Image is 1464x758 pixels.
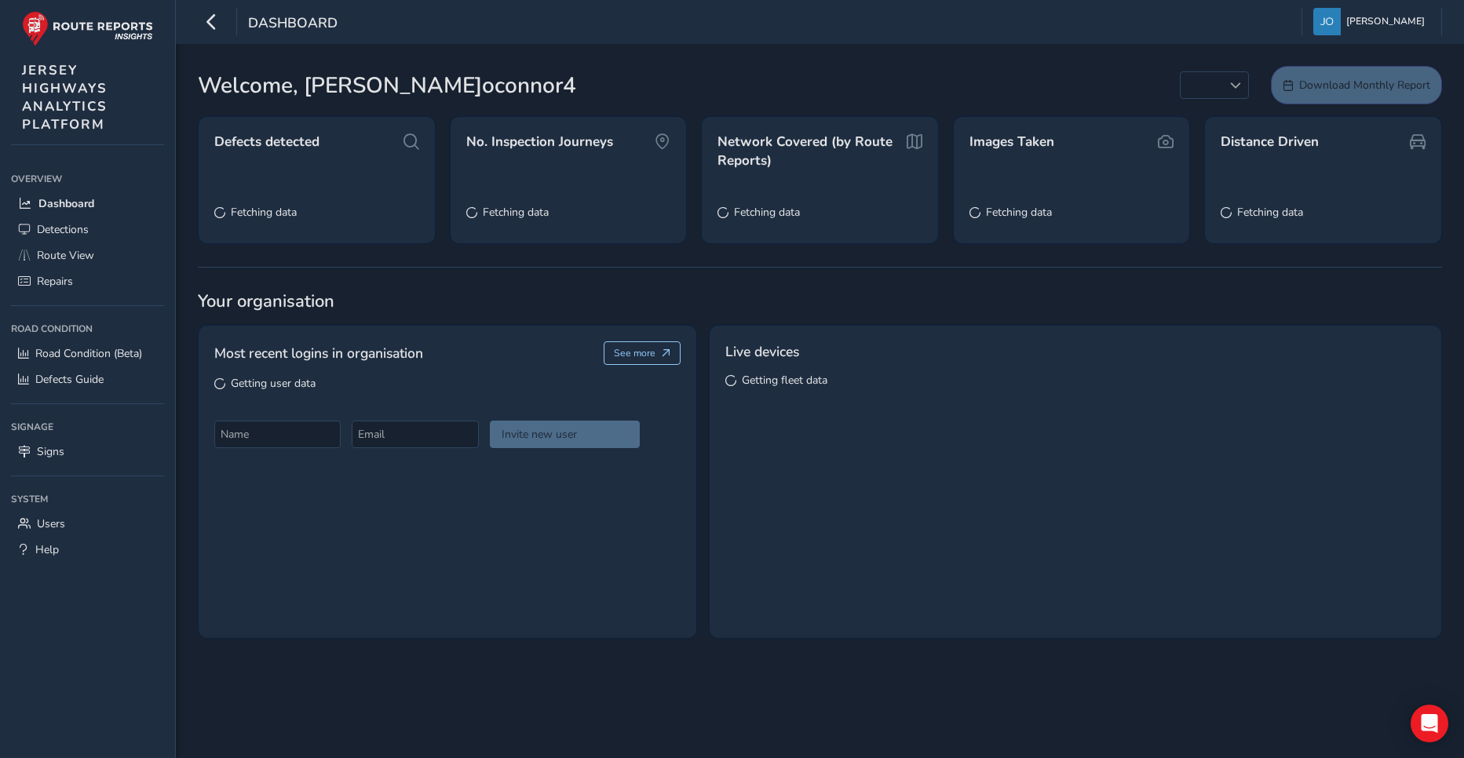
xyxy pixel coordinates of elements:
span: Fetching data [734,205,800,220]
span: See more [614,347,655,359]
span: Getting user data [231,376,316,391]
button: See more [604,341,681,365]
button: [PERSON_NAME] [1313,8,1430,35]
a: Repairs [11,268,164,294]
span: Dashboard [248,13,338,35]
input: Email [352,421,478,448]
span: Network Covered (by Route Reports) [717,133,902,169]
div: System [11,487,164,511]
span: JERSEY HIGHWAYS ANALYTICS PLATFORM [22,61,108,133]
span: Detections [37,222,89,237]
a: Users [11,511,164,537]
a: Detections [11,217,164,242]
a: Defects Guide [11,366,164,392]
span: Most recent logins in organisation [214,343,423,363]
a: Help [11,537,164,563]
span: Welcome, [PERSON_NAME]oconnor4 [198,69,576,102]
img: rr logo [22,11,153,46]
a: Signs [11,439,164,465]
a: Road Condition (Beta) [11,341,164,366]
span: Dashboard [38,196,94,211]
span: Repairs [37,274,73,289]
div: Open Intercom Messenger [1411,705,1448,742]
a: Dashboard [11,191,164,217]
span: Distance Driven [1221,133,1319,151]
span: Help [35,542,59,557]
span: Fetching data [231,205,297,220]
div: Overview [11,167,164,191]
span: Users [37,516,65,531]
span: Images Taken [969,133,1054,151]
span: [PERSON_NAME] [1346,8,1425,35]
span: Your organisation [198,290,1442,313]
span: Route View [37,248,94,263]
span: Fetching data [986,205,1052,220]
img: diamond-layout [1313,8,1341,35]
span: Fetching data [1237,205,1303,220]
div: Signage [11,415,164,439]
span: Defects detected [214,133,319,151]
span: Fetching data [483,205,549,220]
span: Road Condition (Beta) [35,346,142,361]
span: Defects Guide [35,372,104,387]
a: Route View [11,242,164,268]
span: Signs [37,444,64,459]
span: Getting fleet data [742,373,827,388]
span: No. Inspection Journeys [466,133,613,151]
div: Road Condition [11,317,164,341]
span: Live devices [725,341,799,362]
input: Name [214,421,341,448]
